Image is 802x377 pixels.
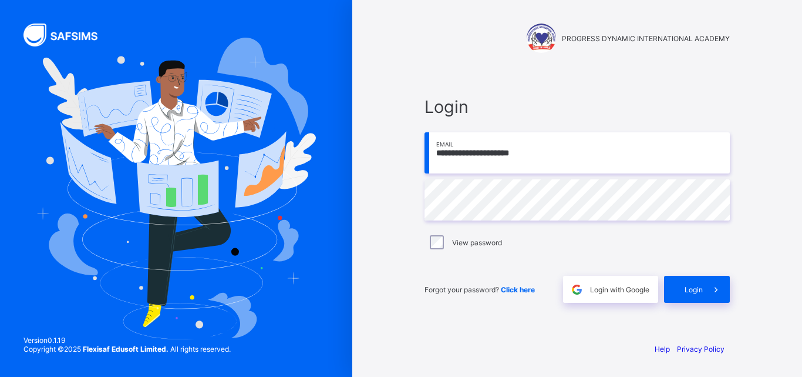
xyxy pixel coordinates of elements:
a: Click here [501,285,535,294]
img: google.396cfc9801f0270233282035f929180a.svg [570,283,584,296]
strong: Flexisaf Edusoft Limited. [83,345,169,353]
span: Login with Google [590,285,649,294]
span: Forgot your password? [424,285,535,294]
a: Help [655,345,670,353]
span: Copyright © 2025 All rights reserved. [23,345,231,353]
span: Login [685,285,703,294]
span: PROGRESS DYNAMIC INTERNATIONAL ACADEMY [562,34,730,43]
img: Hero Image [36,38,316,339]
span: Login [424,96,730,117]
label: View password [452,238,502,247]
span: Version 0.1.19 [23,336,231,345]
img: SAFSIMS Logo [23,24,112,46]
a: Privacy Policy [677,345,725,353]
